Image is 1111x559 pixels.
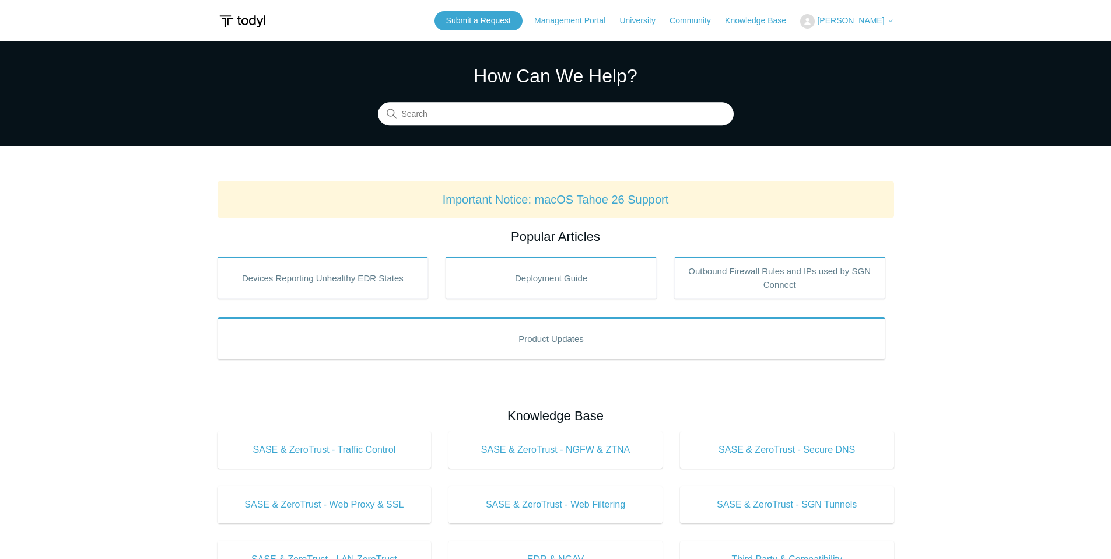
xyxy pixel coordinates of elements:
h2: Popular Articles [218,227,894,246]
a: Deployment Guide [446,257,657,299]
a: Management Portal [534,15,617,27]
a: SASE & ZeroTrust - NGFW & ZTNA [448,431,663,469]
span: SASE & ZeroTrust - Traffic Control [235,443,414,457]
span: SASE & ZeroTrust - NGFW & ZTNA [466,443,645,457]
span: SASE & ZeroTrust - Web Filtering [466,498,645,512]
a: SASE & ZeroTrust - Web Filtering [448,486,663,523]
a: Devices Reporting Unhealthy EDR States [218,257,429,299]
span: [PERSON_NAME] [817,16,884,25]
img: Todyl Support Center Help Center home page [218,11,267,32]
h2: Knowledge Base [218,406,894,425]
a: Outbound Firewall Rules and IPs used by SGN Connect [674,257,885,299]
a: SASE & ZeroTrust - SGN Tunnels [680,486,894,523]
a: Submit a Request [434,11,523,30]
input: Search [378,103,734,126]
a: University [619,15,667,27]
a: Community [670,15,723,27]
span: SASE & ZeroTrust - Web Proxy & SSL [235,498,414,512]
span: SASE & ZeroTrust - SGN Tunnels [698,498,877,512]
a: Product Updates [218,317,885,359]
h1: How Can We Help? [378,62,734,90]
button: [PERSON_NAME] [800,14,893,29]
a: SASE & ZeroTrust - Secure DNS [680,431,894,469]
span: SASE & ZeroTrust - Secure DNS [698,443,877,457]
a: Important Notice: macOS Tahoe 26 Support [443,193,669,206]
a: SASE & ZeroTrust - Web Proxy & SSL [218,486,432,523]
a: SASE & ZeroTrust - Traffic Control [218,431,432,469]
a: Knowledge Base [725,15,798,27]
